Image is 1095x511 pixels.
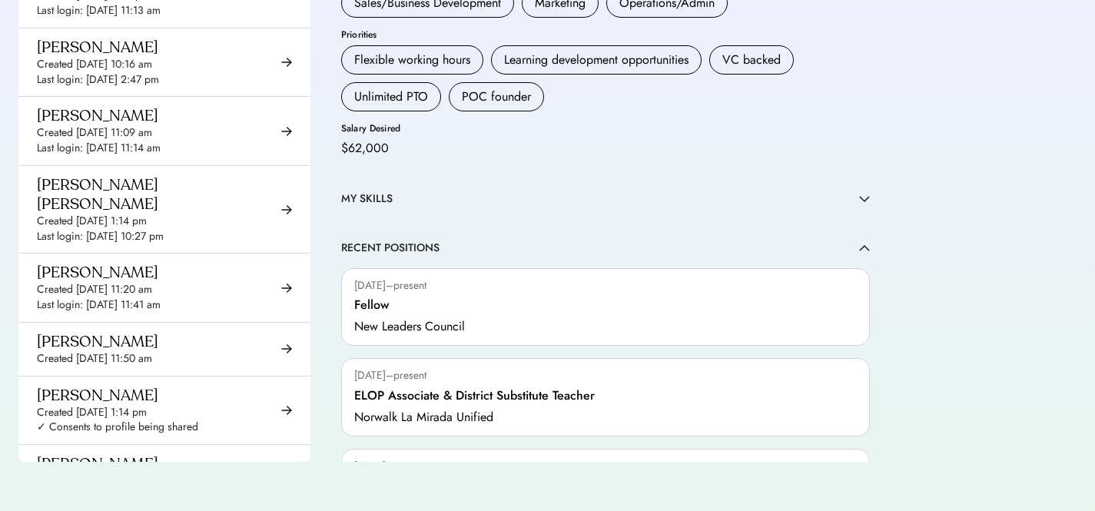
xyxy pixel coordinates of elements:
div: [PERSON_NAME] [37,263,158,282]
div: Salary Desired [341,124,870,133]
div: [PERSON_NAME] [37,454,158,473]
div: Created [DATE] 11:20 am [37,282,152,297]
div: [PERSON_NAME] [PERSON_NAME] [37,175,279,214]
div: ELOP Associate & District Substitute Teacher [354,387,595,405]
div: VC backed [722,51,781,69]
div: $62,000 [341,139,389,158]
img: arrow-right-black.svg [281,204,292,215]
div: Learning development opportunities [504,51,689,69]
div: Last login: [DATE] 11:13 am [37,3,161,18]
div: [DATE]–present [354,278,426,294]
div: [PERSON_NAME] [37,106,158,125]
div: Unlimited PTO [354,88,428,106]
div: Last login: [DATE] 11:41 am [37,297,161,313]
div: Created [DATE] 1:14 pm [37,214,147,229]
div: [DATE]–present [354,459,426,474]
div: Fellow [354,296,389,314]
div: Last login: [DATE] 11:14 am [37,141,161,156]
div: MY SKILLS [341,191,393,207]
div: Norwalk La Mirada Unified [354,408,493,426]
div: [PERSON_NAME] [37,386,158,405]
div: Created [DATE] 11:50 am [37,351,152,367]
img: arrow-right-black.svg [281,57,292,68]
div: [DATE]–present [354,368,426,383]
div: Created [DATE] 10:16 am [37,57,152,72]
div: POC founder [462,88,531,106]
div: Created [DATE] 1:14 pm [37,405,147,420]
div: [PERSON_NAME] [37,38,158,57]
div: RECENT POSITIONS [341,241,440,256]
img: arrow-right-black.svg [281,343,292,354]
img: arrow-right-black.svg [281,126,292,137]
img: caret-up.svg [859,196,870,203]
div: ✓ Consents to profile being shared [37,420,198,435]
div: Last login: [DATE] 10:27 pm [37,229,164,244]
div: Priorities [341,30,870,39]
div: Created [DATE] 11:09 am [37,125,152,141]
div: Last login: [DATE] 2:47 pm [37,72,159,88]
div: [PERSON_NAME] [37,332,158,351]
div: New Leaders Council [354,317,465,336]
div: Flexible working hours [354,51,470,69]
img: caret-up.svg [859,244,870,251]
img: arrow-right-black.svg [281,283,292,294]
img: arrow-right-black.svg [281,405,292,416]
